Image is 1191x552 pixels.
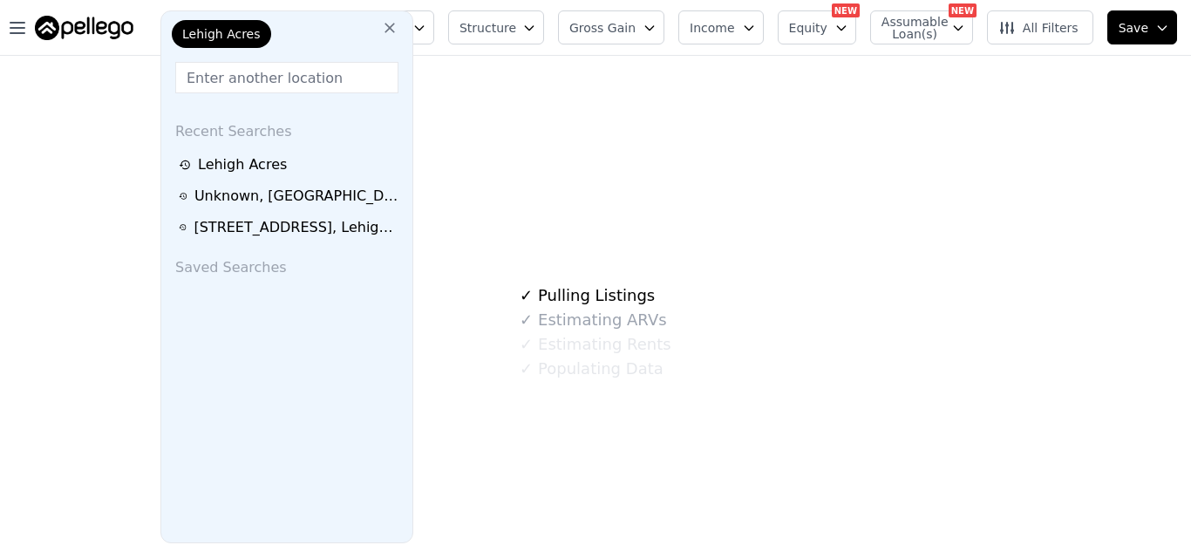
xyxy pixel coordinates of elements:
[520,357,663,381] div: Populating Data
[690,19,735,37] span: Income
[182,25,261,43] span: Lehigh Acres
[520,287,533,304] span: ✓
[520,308,666,332] div: Estimating ARVs
[1107,10,1177,44] button: Save
[194,186,400,207] div: Unknown , [GEOGRAPHIC_DATA] , WI 53115
[870,10,973,44] button: Assumable Loan(s)
[949,3,977,17] div: NEW
[832,3,860,17] div: NEW
[194,217,400,238] div: [STREET_ADDRESS] , Lehigh Acres , FL 33974
[998,19,1079,37] span: All Filters
[179,154,400,175] a: Lehigh Acres
[520,283,655,308] div: Pulling Listings
[179,217,400,238] a: [STREET_ADDRESS], Lehigh Acres,FL 33974
[520,311,533,329] span: ✓
[520,336,533,353] span: ✓
[881,16,937,40] span: Assumable Loan(s)
[448,10,544,44] button: Structure
[789,19,827,37] span: Equity
[175,62,398,93] input: Enter another location
[520,332,670,357] div: Estimating Rents
[35,16,133,40] img: Pellego
[1119,19,1148,37] span: Save
[558,10,664,44] button: Gross Gain
[520,360,533,378] span: ✓
[168,243,405,285] div: Saved Searches
[179,186,400,207] a: Unknown, [GEOGRAPHIC_DATA],WI 53115
[459,19,515,37] span: Structure
[569,19,636,37] span: Gross Gain
[168,107,405,149] div: Recent Searches
[778,10,856,44] button: Equity
[678,10,764,44] button: Income
[987,10,1093,44] button: All Filters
